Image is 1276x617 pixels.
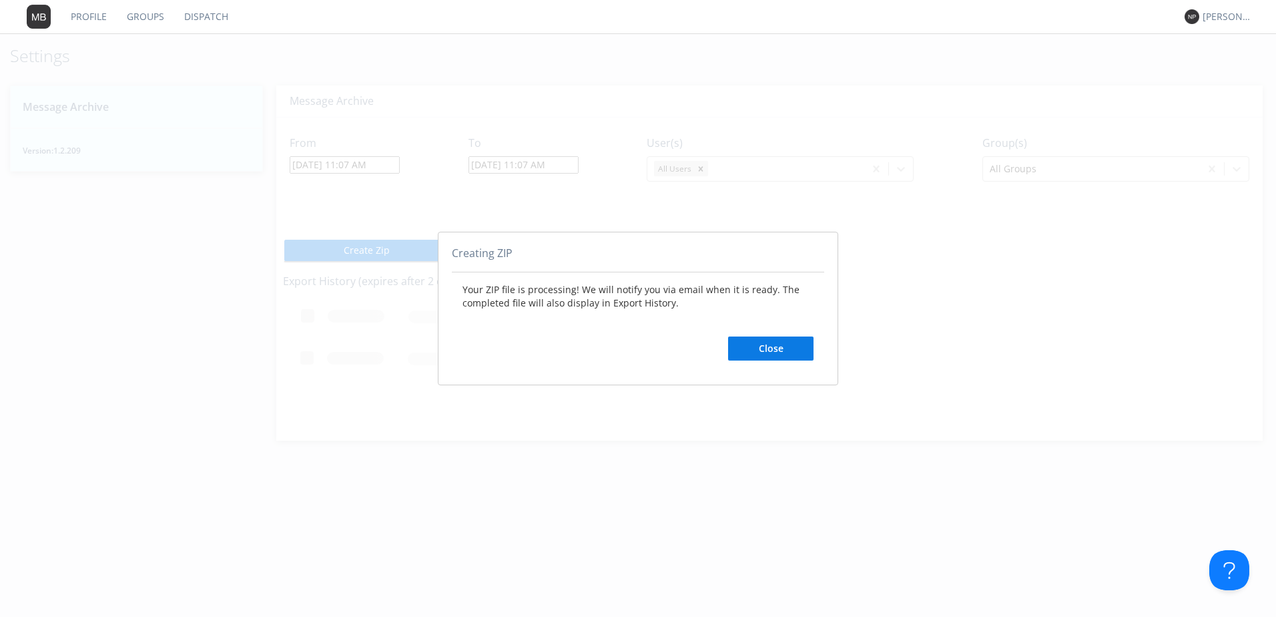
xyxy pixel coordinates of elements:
[27,5,51,29] img: 373638.png
[452,246,824,272] div: Creating ZIP
[1209,550,1249,590] iframe: Toggle Customer Support
[452,272,824,371] div: Your ZIP file is processing! We will notify you via email when it is ready. The completed file wi...
[1185,9,1199,24] img: 373638.png
[728,337,814,361] button: Close
[438,232,838,385] div: abcd
[1203,10,1253,23] div: [PERSON_NAME] *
